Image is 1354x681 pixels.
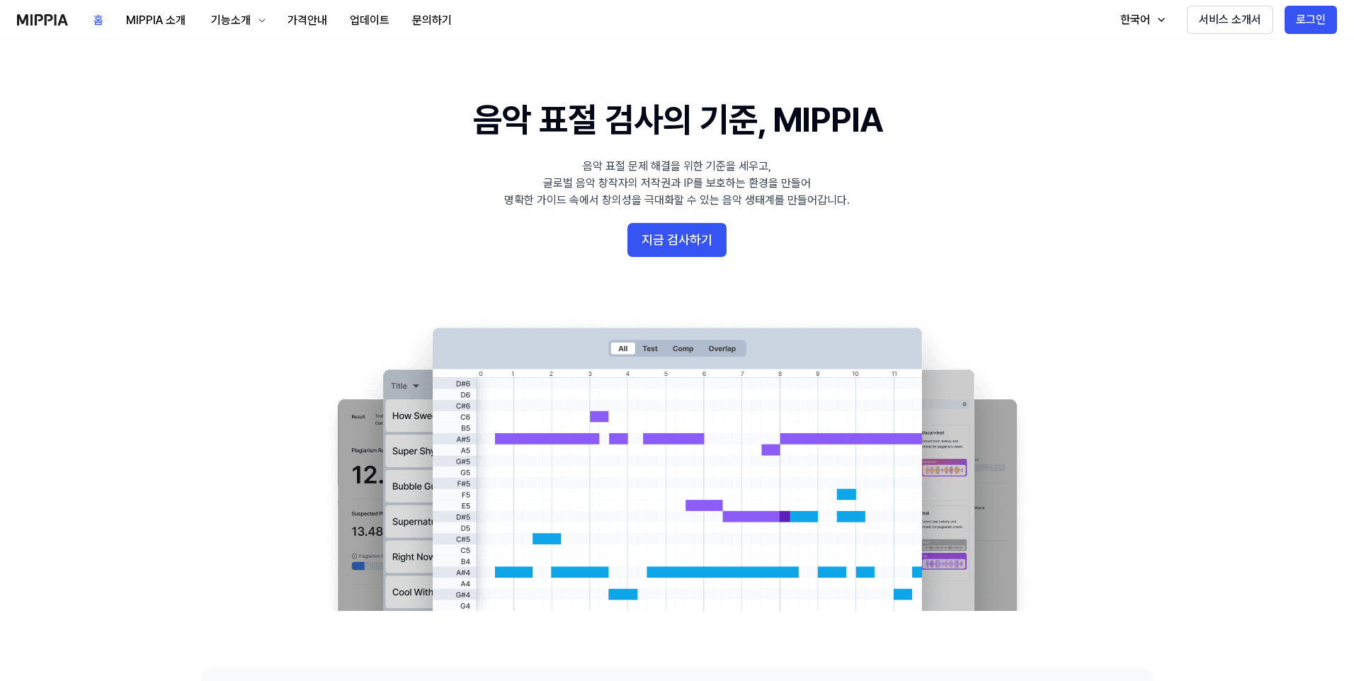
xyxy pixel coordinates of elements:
[197,6,276,35] button: 기능소개
[82,1,115,40] a: 홈
[82,6,115,35] button: 홈
[338,6,401,35] button: 업데이트
[1106,6,1176,34] button: 한국어
[504,158,850,209] div: 음악 표절 문제 해결을 위한 기준을 세우고, 글로벌 음악 창작자의 저작권과 IP를 보호하는 환경을 만들어 명확한 가이드 속에서 창의성을 극대화할 수 있는 음악 생태계를 만들어...
[276,6,338,35] button: 가격안내
[208,12,254,29] div: 기능소개
[309,314,1045,611] img: main Image
[401,6,463,35] button: 문의하기
[1187,6,1273,34] button: 서비스 소개서
[115,6,197,35] button: MIPPIA 소개
[1117,11,1153,28] div: 한국어
[1285,6,1337,34] button: 로그인
[338,1,401,40] a: 업데이트
[17,14,68,25] img: logo
[473,96,882,144] h1: 음악 표절 검사의 기준, MIPPIA
[627,223,727,257] button: 지금 검사하기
